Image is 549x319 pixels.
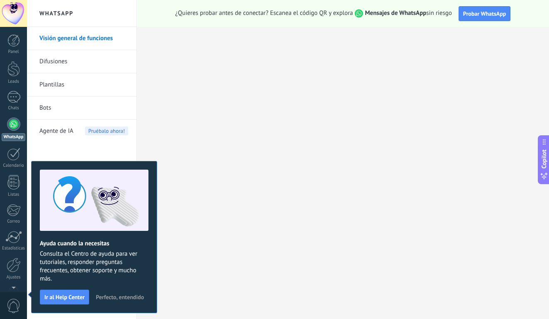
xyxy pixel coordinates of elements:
div: Leads [2,79,26,84]
span: Pruébalo ahora! [85,127,128,135]
div: Listas [2,192,26,197]
div: Ajustes [2,275,26,280]
h2: Ayuda cuando la necesitas [40,240,148,247]
a: Difusiones [39,50,128,73]
span: Ir al Help Center [44,294,85,300]
li: Visión general de funciones [27,27,136,50]
span: Perfecto, entendido [96,294,144,300]
span: Consulta el Centro de ayuda para ver tutoriales, responder preguntas frecuentes, obtener soporte ... [40,250,148,283]
button: Probar WhatsApp [459,6,511,21]
div: Estadísticas [2,246,26,251]
span: Copilot [540,149,548,168]
li: Bots [27,96,136,120]
li: Plantillas [27,73,136,96]
button: Ir al Help Center [40,290,89,305]
div: Correo [2,219,26,224]
div: WhatsApp [2,133,25,141]
a: Plantillas [39,73,128,96]
span: ¿Quieres probar antes de conectar? Escanea el código QR y explora sin riesgo [175,9,452,18]
div: Panel [2,49,26,55]
a: Visión general de funciones [39,27,128,50]
span: Probar WhatsApp [463,10,506,17]
button: Perfecto, entendido [92,291,148,303]
li: Agente de IA [27,120,136,142]
strong: Mensajes de WhatsApp [365,9,426,17]
li: Difusiones [27,50,136,73]
div: Chats [2,106,26,111]
a: Bots [39,96,128,120]
div: Calendario [2,163,26,168]
a: Agente de IAPruébalo ahora! [39,120,128,143]
span: Agente de IA [39,120,73,143]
